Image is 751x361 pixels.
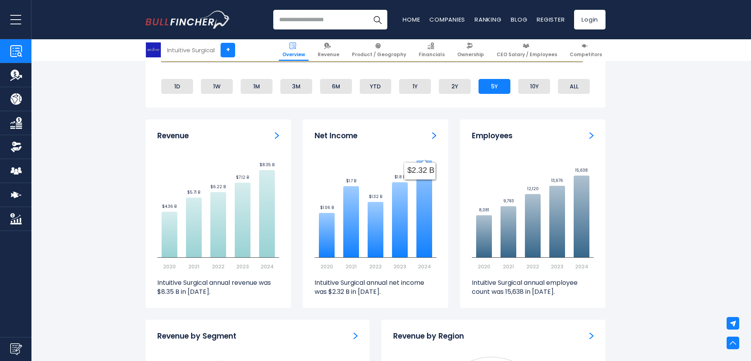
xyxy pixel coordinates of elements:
[145,11,230,29] a: Go to homepage
[212,263,225,270] text: 2022
[457,51,484,58] span: Ownership
[369,263,382,270] text: 2022
[315,279,436,296] p: Intuitive Surgical annual net income was $2.32 B in [DATE].
[394,263,406,270] text: 2023
[368,10,387,29] button: Search
[221,43,235,57] a: +
[157,332,236,341] h3: Revenue by Segment
[393,332,464,341] h3: Revenue by Region
[527,186,539,192] text: 12,120
[314,39,343,61] a: Revenue
[157,131,189,141] h3: Revenue
[472,279,594,296] p: Intuitive Surgical annual employee count was 15,638 in [DATE].
[282,51,305,58] span: Overview
[157,279,279,296] p: Intuitive Surgical annual revenue was $8.35 B in [DATE].
[320,263,333,270] text: 2020
[352,51,406,58] span: Product / Geography
[429,15,465,24] a: Companies
[167,46,215,55] div: Intuitive Surgical
[241,79,272,94] li: 1M
[454,39,488,61] a: Ownership
[201,79,233,94] li: 1W
[275,131,279,139] a: Revenue
[493,39,561,61] a: CEO Salary / Employees
[526,263,539,270] text: 2022
[551,178,563,183] text: 13,676
[575,167,588,173] text: 15,638
[415,39,448,61] a: Financials
[503,198,514,204] text: 9,793
[479,207,489,213] text: 8,081
[403,15,420,24] a: Home
[589,332,594,340] a: Revenue by Region
[518,79,550,94] li: 10Y
[280,79,312,94] li: 3M
[236,174,249,180] text: $7.12 B
[187,189,200,195] text: $5.71 B
[369,194,382,200] text: $1.32 B
[394,174,405,180] text: $1.8 B
[417,162,432,168] text: $2.32 B
[570,51,602,58] span: Competitors
[346,178,356,184] text: $1.7 B
[558,79,590,94] li: ALL
[236,263,249,270] text: 2023
[210,184,226,190] text: $6.22 B
[432,131,436,139] a: Net income
[503,263,514,270] text: 2021
[589,131,594,139] a: Employees
[551,263,563,270] text: 2023
[346,263,357,270] text: 2021
[188,263,199,270] text: 2021
[419,51,445,58] span: Financials
[348,39,410,61] a: Product / Geography
[315,131,357,141] h3: Net Income
[479,79,510,94] li: 5Y
[575,263,588,270] text: 2024
[537,15,565,24] a: Register
[145,11,230,29] img: Bullfincher logo
[146,42,161,57] img: ISRG logo
[161,79,193,94] li: 1D
[566,39,606,61] a: Competitors
[261,263,274,270] text: 2024
[472,131,513,141] h3: Employees
[360,79,392,94] li: YTD
[320,79,352,94] li: 6M
[478,263,490,270] text: 2020
[260,162,274,168] text: $8.35 B
[163,263,176,270] text: 2020
[399,79,431,94] li: 1Y
[497,51,557,58] span: CEO Salary / Employees
[574,10,606,29] a: Login
[511,15,527,24] a: Blog
[279,39,309,61] a: Overview
[318,51,339,58] span: Revenue
[439,79,471,94] li: 2Y
[418,263,431,270] text: 2024
[162,203,177,209] text: $4.36 B
[320,205,334,211] text: $1.06 B
[10,141,22,153] img: Ownership
[353,332,358,340] a: Revenue by Segment
[475,15,501,24] a: Ranking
